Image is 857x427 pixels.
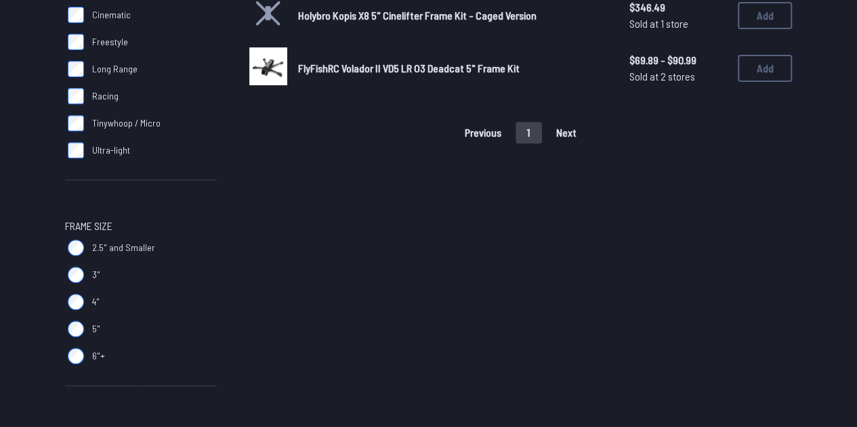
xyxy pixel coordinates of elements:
input: Racing [68,88,84,104]
span: Freestyle [92,35,128,49]
span: $69.89 - $90.99 [629,52,727,68]
span: Cinematic [92,8,131,22]
input: 6"+ [68,348,84,364]
button: Add [738,55,792,82]
img: image [249,47,287,85]
span: Sold at 1 store [629,16,727,32]
button: 1 [516,122,542,143]
span: 2.5" and Smaller [92,241,155,254]
input: Freestyle [68,34,84,50]
input: Cinematic [68,7,84,23]
span: 5" [92,322,100,336]
span: Holybro Kopis X8 5" Cinelifter Frame Kit - Caged Version [298,9,537,22]
input: 4" [68,294,84,310]
span: Long Range [92,62,138,76]
input: 3" [68,267,84,283]
span: FlyFishRC Volador II VD5 LR O3 Deadcat 5" Frame Kit [298,62,520,74]
input: 2.5" and Smaller [68,240,84,256]
span: Racing [92,89,119,103]
span: Frame Size [65,218,112,234]
input: 5" [68,321,84,337]
button: Add [738,2,792,29]
input: Tinywhoop / Micro [68,115,84,131]
input: Ultra-light [68,142,84,158]
span: 6"+ [92,349,105,363]
span: Sold at 2 stores [629,68,727,85]
input: Long Range [68,61,84,77]
span: Tinywhoop / Micro [92,116,161,130]
a: image [249,47,287,89]
a: Holybro Kopis X8 5" Cinelifter Frame Kit - Caged Version [298,7,608,24]
span: 3" [92,268,100,282]
a: FlyFishRC Volador II VD5 LR O3 Deadcat 5" Frame Kit [298,60,608,76]
span: Ultra-light [92,143,130,157]
span: 4" [92,295,100,309]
